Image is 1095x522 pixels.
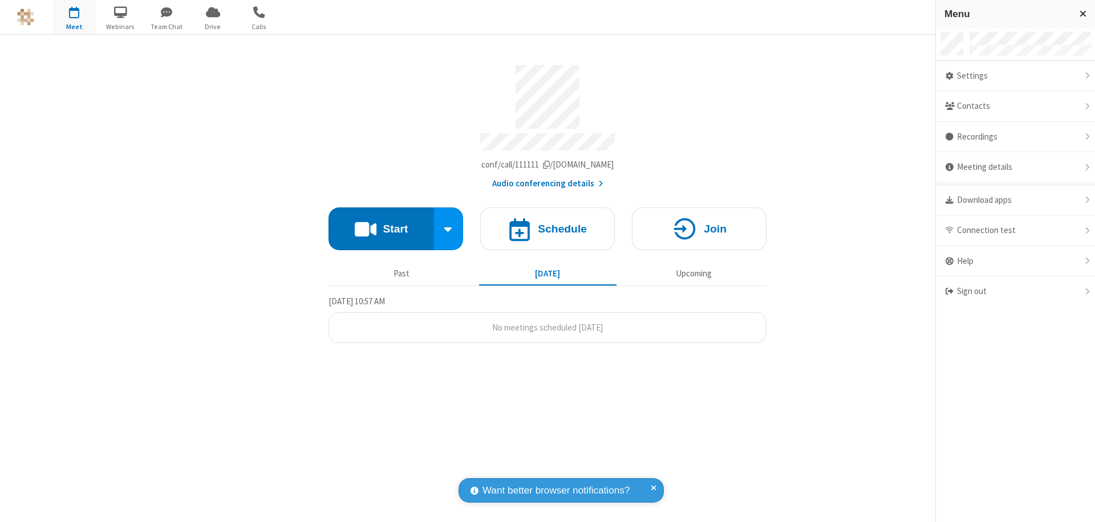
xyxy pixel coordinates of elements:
span: Drive [192,22,234,32]
span: Copy my meeting room link [481,159,614,170]
div: Settings [936,61,1095,92]
button: Upcoming [625,263,763,284]
span: [DATE] 10:57 AM [328,296,385,307]
div: Recordings [936,122,1095,153]
h4: Schedule [538,223,587,234]
button: Join [632,207,766,250]
button: Schedule [480,207,615,250]
span: Want better browser notifications? [482,483,630,498]
div: Download apps [936,185,1095,216]
h4: Start [383,223,408,234]
h4: Join [704,223,727,234]
img: QA Selenium DO NOT DELETE OR CHANGE [17,9,34,26]
section: Account details [328,56,766,190]
div: Help [936,246,1095,277]
div: Connection test [936,215,1095,246]
span: No meetings scheduled [DATE] [492,322,603,333]
span: Meet [53,22,96,32]
button: Start [328,207,434,250]
span: Calls [238,22,281,32]
div: Contacts [936,91,1095,122]
div: Start conference options [434,207,464,250]
span: Webinars [99,22,142,32]
button: Copy my meeting room linkCopy my meeting room link [481,158,614,172]
section: Today's Meetings [328,295,766,344]
h3: Menu [944,9,1069,19]
button: [DATE] [479,263,617,284]
span: Team Chat [145,22,188,32]
button: Past [333,263,471,284]
div: Sign out [936,276,1095,307]
div: Meeting details [936,152,1095,183]
button: Audio conferencing details [492,177,603,190]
